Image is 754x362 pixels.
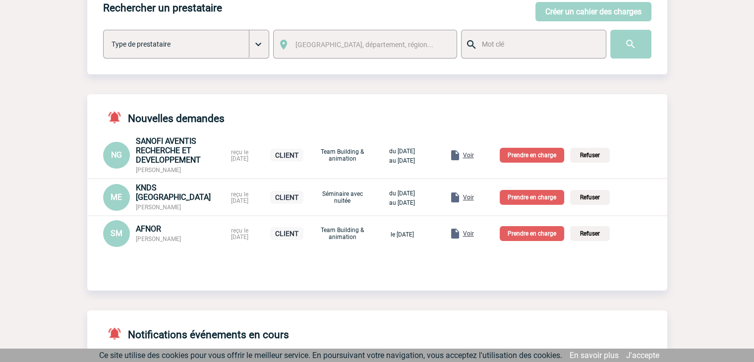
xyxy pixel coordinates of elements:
[231,149,248,162] span: reçu le [DATE]
[231,227,248,241] span: reçu le [DATE]
[111,229,122,238] span: SM
[99,351,562,360] span: Ce site utilise des cookies pour vous offrir le meilleur service. En poursuivant votre navigation...
[270,149,303,162] p: CLIENT
[270,227,303,240] p: CLIENT
[570,190,610,205] p: Refuser
[610,30,651,59] input: Submit
[103,2,222,14] h4: Rechercher un prestataire
[270,191,303,204] p: CLIENT
[136,236,181,242] span: [PERSON_NAME]
[463,152,474,159] span: Voir
[107,110,128,124] img: notifications-active-24-px-r.png
[389,157,415,164] span: au [DATE]
[318,227,367,241] p: Team Building & animation
[389,148,415,155] span: du [DATE]
[449,191,461,203] img: folder.png
[626,351,659,360] a: J'accepte
[103,326,289,341] h4: Notifications événements en cours
[425,228,476,238] a: Voir
[103,110,225,124] h4: Nouvelles demandes
[463,194,474,201] span: Voir
[570,226,610,241] p: Refuser
[389,199,415,206] span: au [DATE]
[500,190,564,205] p: Prendre en charge
[136,136,201,165] span: SANOFI AVENTIS RECHERCHE ET DEVELOPPEMENT
[570,351,619,360] a: En savoir plus
[449,228,461,240] img: folder.png
[107,326,128,341] img: notifications-active-24-px-r.png
[500,226,564,241] p: Prendre en charge
[295,41,433,49] span: [GEOGRAPHIC_DATA], département, région...
[136,167,181,174] span: [PERSON_NAME]
[500,148,564,163] p: Prendre en charge
[136,183,211,202] span: KNDS [GEOGRAPHIC_DATA]
[389,190,415,197] span: du [DATE]
[391,231,414,238] span: le [DATE]
[231,191,248,204] span: reçu le [DATE]
[136,224,161,234] span: AFNOR
[570,148,610,163] p: Refuser
[111,192,122,202] span: ME
[318,190,367,204] p: Séminaire avec nuitée
[136,204,181,211] span: [PERSON_NAME]
[318,148,367,162] p: Team Building & animation
[479,38,597,51] input: Mot clé
[111,150,122,160] span: NG
[425,192,476,201] a: Voir
[449,149,461,161] img: folder.png
[425,150,476,159] a: Voir
[463,230,474,237] span: Voir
